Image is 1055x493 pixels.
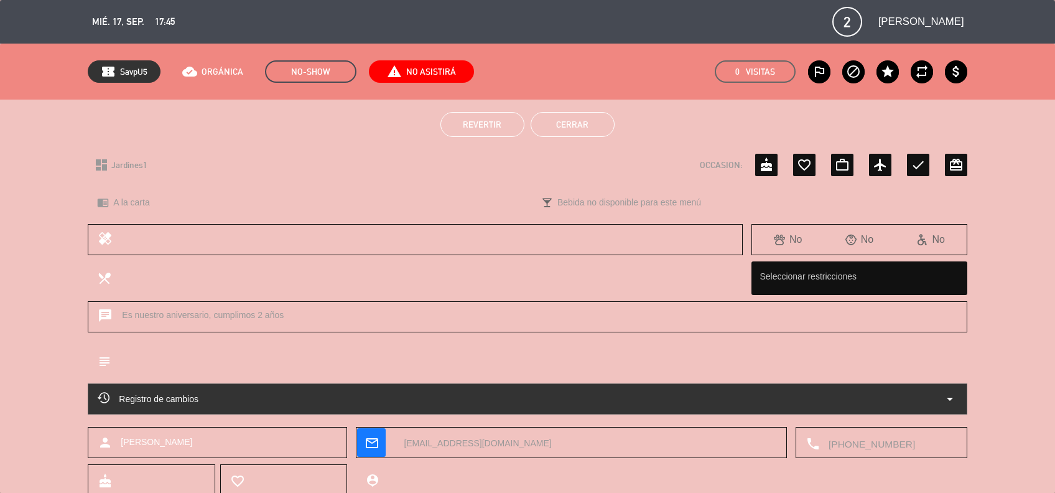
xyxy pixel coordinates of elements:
[265,60,356,83] span: NO-SHOW
[746,65,775,79] em: Visitas
[365,473,379,487] i: person_pin
[365,436,378,449] i: mail_outline
[98,231,113,248] i: healing
[88,301,967,332] div: Es nuestro aniversario, cumplimos 2 años
[806,436,819,450] i: local_phone
[155,14,175,29] span: 17:45
[832,7,862,37] span: 2
[98,474,111,487] i: cake
[440,112,524,137] button: Revertir
[557,195,701,210] span: Bebida no disponible para este menú
[812,64,827,79] i: outlined_flag
[949,157,964,172] i: card_giftcard
[369,60,474,83] span: No Asistirá
[121,435,192,449] span: [PERSON_NAME]
[878,13,964,30] span: [PERSON_NAME]
[98,435,113,450] i: person
[949,64,964,79] i: attach_money
[97,354,111,368] i: subject
[824,232,895,248] div: No
[880,64,895,79] i: star
[94,157,109,172] i: dashboard
[942,392,957,406] i: arrow_drop_down
[752,232,824,248] div: No
[911,157,926,172] i: check
[113,195,149,210] span: A la carta
[759,157,774,172] i: cake
[700,158,742,172] span: OCCASION:
[914,64,929,79] i: repeat
[182,64,197,79] i: cloud_done
[120,65,147,79] span: SavpU5
[531,112,615,137] button: Cerrar
[97,197,109,209] i: chrome_reader_mode
[846,64,861,79] i: block
[895,232,967,248] div: No
[98,392,198,406] span: Registro de cambios
[92,14,144,29] span: mié. 17, sep.
[735,65,740,79] span: 0
[797,157,812,172] i: favorite_border
[202,65,243,79] span: ORGÁNICA
[97,271,111,284] i: local_dining
[463,120,501,129] span: Revertir
[101,64,116,79] span: confirmation_number
[230,474,244,487] i: favorite_border
[541,197,553,209] i: local_bar
[873,157,888,172] i: airplanemode_active
[111,158,147,172] span: Jardines1
[98,308,113,326] i: chat
[387,64,402,79] i: report_problem
[835,157,850,172] i: work_outline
